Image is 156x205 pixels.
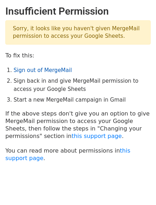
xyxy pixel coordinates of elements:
a: this support page [71,133,122,139]
p: If the above steps don't give you an option to give MergeMail permission to access your Google Sh... [5,110,151,140]
a: this support page [5,147,130,162]
li: Start a new MergeMail campaign in Gmail [14,96,151,104]
p: You can read more about permissions in . [5,147,151,162]
iframe: Chat Widget [120,171,156,205]
p: To fix this: [5,52,151,59]
p: Sorry, it looks like you haven't given MergeMail permission to access your Google Sheets. [5,20,151,45]
li: Sign back in and give MergeMail permission to access your Google Sheets [14,77,151,93]
a: Sign out of MergeMail [14,67,72,73]
h2: Insufficient Permission [5,5,151,17]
